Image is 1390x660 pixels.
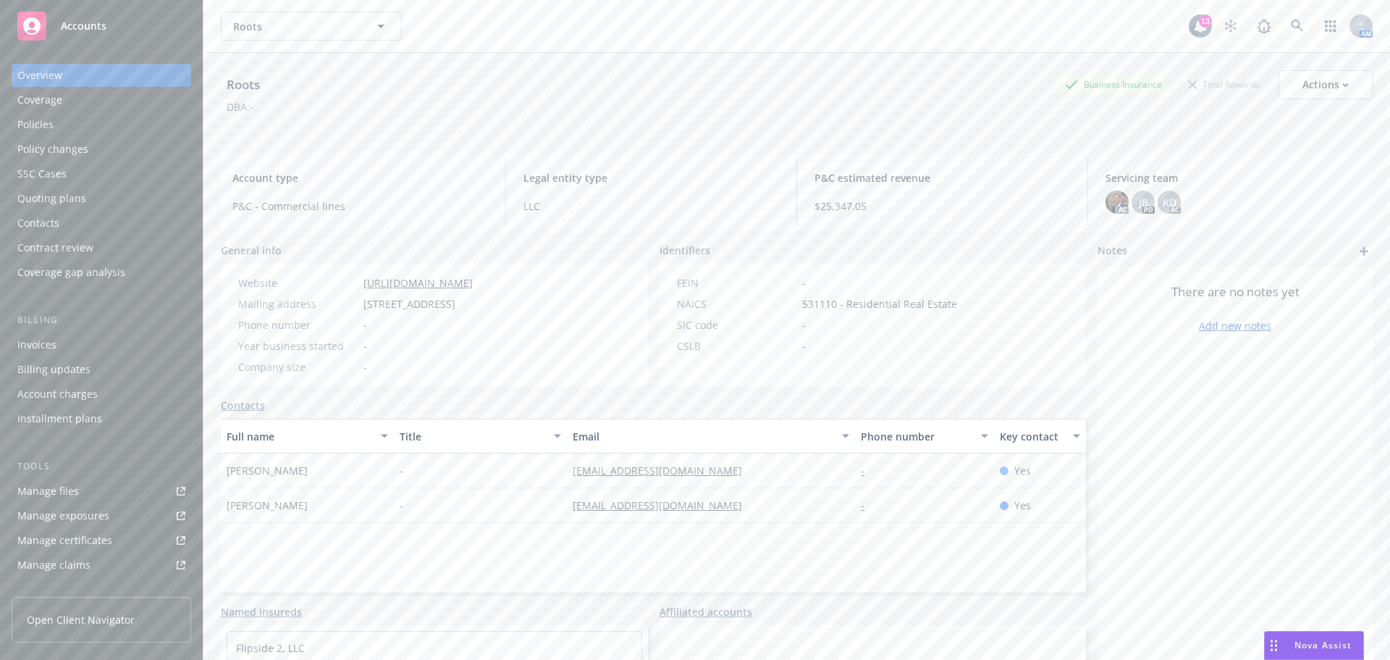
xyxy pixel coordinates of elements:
[12,529,191,552] a: Manage certificates
[221,243,282,258] span: General info
[17,187,86,210] div: Quoting plans
[677,275,796,291] div: FEIN
[677,338,796,354] div: CSLB
[1014,498,1031,513] span: Yes
[227,99,253,114] div: DBA: -
[861,498,876,512] a: -
[17,358,90,381] div: Billing updates
[1264,631,1364,660] button: Nova Assist
[17,212,59,235] div: Contacts
[12,504,191,527] a: Manage exposures
[12,459,191,474] div: Tools
[27,612,135,627] span: Open Client Navigator
[17,504,109,527] div: Manage exposures
[238,275,358,291] div: Website
[221,604,302,619] a: Named insureds
[12,313,191,327] div: Billing
[17,383,98,406] div: Account charges
[1098,243,1127,260] span: Notes
[17,113,54,136] div: Policies
[12,578,191,601] a: Manage BORs
[17,64,62,87] div: Overview
[677,296,796,312] div: NAICS
[12,212,191,235] a: Contacts
[573,498,754,512] a: [EMAIL_ADDRESS][DOMAIN_NAME]
[17,578,85,601] div: Manage BORs
[1199,14,1212,28] div: 13
[12,138,191,161] a: Policy changes
[221,419,394,454] button: Full name
[12,383,191,406] a: Account charges
[523,199,779,214] span: LLC
[363,338,367,354] span: -
[573,464,754,477] a: [EMAIL_ADDRESS][DOMAIN_NAME]
[17,88,62,112] div: Coverage
[12,64,191,87] a: Overview
[12,554,191,577] a: Manage claims
[1139,195,1148,210] span: JB
[1250,12,1279,41] a: Report a Bug
[17,162,67,185] div: SSC Cases
[1316,12,1345,41] a: Switch app
[855,419,993,454] button: Phone number
[1163,195,1176,210] span: KD
[567,419,855,454] button: Email
[227,463,308,478] span: [PERSON_NAME]
[227,429,372,444] div: Full name
[363,317,367,333] span: -
[1014,463,1031,478] span: Yes
[236,641,305,655] a: Flipside 2, LLC
[523,170,779,185] span: Legal entity type
[814,199,1070,214] span: $25,347.05
[238,338,358,354] div: Year business started
[221,12,402,41] button: Roots
[1294,639,1352,651] span: Nova Assist
[12,480,191,503] a: Manage files
[61,20,106,32] span: Accounts
[12,187,191,210] a: Quoting plans
[802,317,806,333] span: -
[12,88,191,112] a: Coverage
[12,162,191,185] a: SSC Cases
[363,296,455,312] span: [STREET_ADDRESS]
[1058,75,1169,93] div: Business Insurance
[17,480,79,503] div: Manage files
[17,138,88,161] div: Policy changes
[1105,191,1129,214] img: photo
[12,333,191,356] a: Invoices
[363,276,473,290] a: [URL][DOMAIN_NAME]
[221,398,265,413] a: Contacts
[238,317,358,333] div: Phone number
[1302,71,1349,99] div: Actions
[232,170,488,185] span: Account type
[17,554,90,577] div: Manage claims
[677,317,796,333] div: SIC code
[802,296,957,312] span: 531110 - Residential Real Estate
[17,236,93,259] div: Contract review
[1216,12,1245,41] a: Stop snowing
[994,419,1086,454] button: Key contact
[17,407,102,430] div: Installment plans
[802,275,806,291] span: -
[1265,632,1283,659] div: Drag to move
[1283,12,1312,41] a: Search
[394,419,567,454] button: Title
[660,243,710,258] span: Identifiers
[233,19,358,34] span: Roots
[660,604,752,619] a: Affiliated accounts
[400,429,545,444] div: Title
[1171,283,1300,301] span: There are no notes yet
[1355,243,1373,260] a: add
[12,261,191,284] a: Coverage gap analysis
[814,170,1070,185] span: P&C estimated revenue
[802,338,806,354] span: -
[573,429,833,444] div: Email
[12,236,191,259] a: Contract review
[1279,70,1373,99] button: Actions
[1181,75,1267,93] div: Total Rewards
[12,358,191,381] a: Billing updates
[363,359,367,375] span: -
[238,359,358,375] div: Company size
[17,529,112,552] div: Manage certificates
